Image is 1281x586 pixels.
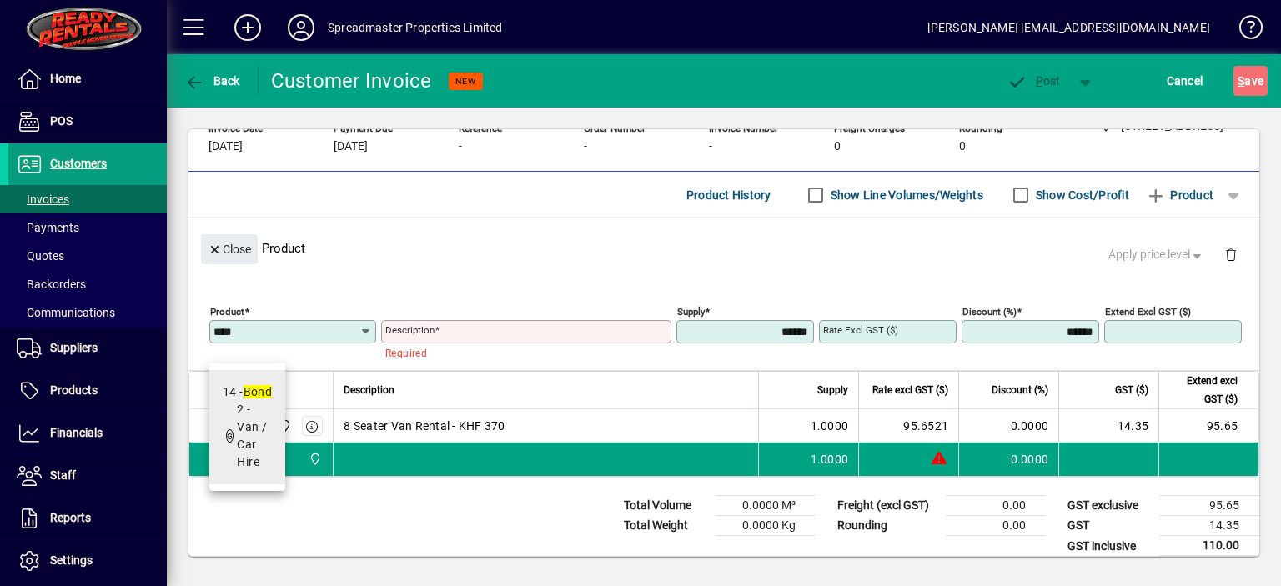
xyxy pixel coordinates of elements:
[1169,372,1238,408] span: Extend excl GST ($)
[958,443,1058,476] td: 0.0000
[1007,74,1061,88] span: ost
[992,381,1048,399] span: Discount (%)
[17,278,86,291] span: Backorders
[1227,3,1260,58] a: Knowledge Base
[1102,240,1212,270] button: Apply price level
[869,418,948,434] div: 95.6521
[1211,234,1251,274] button: Delete
[17,221,79,234] span: Payments
[8,328,167,369] a: Suppliers
[998,66,1069,96] button: Post
[1059,516,1159,536] td: GST
[680,180,778,210] button: Product History
[274,13,328,43] button: Profile
[180,66,244,96] button: Back
[210,306,244,318] mat-label: Product
[184,74,240,88] span: Back
[1238,68,1263,94] span: ave
[209,370,286,484] mat-option: 14 - Bond
[50,383,98,397] span: Products
[1158,409,1258,443] td: 95.65
[208,236,251,263] span: Close
[1159,536,1259,557] td: 110.00
[50,511,91,524] span: Reports
[223,383,273,401] div: 14 -
[8,455,167,497] a: Staff
[1115,381,1148,399] span: GST ($)
[686,182,771,208] span: Product History
[8,242,167,270] a: Quotes
[959,140,966,153] span: 0
[385,324,435,336] mat-label: Description
[1059,536,1159,557] td: GST inclusive
[197,241,262,256] app-page-header-button: Close
[8,298,167,327] a: Communications
[829,516,946,536] td: Rounding
[344,418,505,434] span: 8 Seater Van Rental - KHF 370
[709,140,712,153] span: -
[385,343,658,361] mat-error: Required
[811,418,849,434] span: 1.0000
[1163,66,1208,96] button: Cancel
[1036,74,1043,88] span: P
[1108,246,1205,263] span: Apply price level
[677,306,705,318] mat-label: Supply
[304,450,324,468] span: 965 State Highway 2
[8,185,167,213] a: Invoices
[8,413,167,454] a: Financials
[1032,187,1129,203] label: Show Cost/Profit
[962,306,1017,318] mat-label: Discount (%)
[817,381,848,399] span: Supply
[8,58,167,100] a: Home
[823,324,898,336] mat-label: Rate excl GST ($)
[8,101,167,143] a: POS
[1159,496,1259,516] td: 95.65
[1238,74,1244,88] span: S
[271,68,432,94] div: Customer Invoice
[8,213,167,242] a: Payments
[872,381,948,399] span: Rate excl GST ($)
[834,140,841,153] span: 0
[584,140,587,153] span: -
[716,496,816,516] td: 0.0000 M³
[167,66,259,96] app-page-header-button: Back
[1167,68,1203,94] span: Cancel
[237,403,267,468] span: 2 - Van / Car Hire
[344,381,394,399] span: Description
[958,409,1058,443] td: 0.0000
[8,370,167,412] a: Products
[1058,409,1158,443] td: 14.35
[50,157,107,170] span: Customers
[201,234,258,264] button: Close
[244,385,273,398] em: Bond
[17,249,64,263] span: Quotes
[829,496,946,516] td: Freight (excl GST)
[50,72,81,85] span: Home
[927,14,1210,41] div: [PERSON_NAME] [EMAIL_ADDRESS][DOMAIN_NAME]
[1211,247,1251,262] app-page-header-button: Delete
[17,306,115,319] span: Communications
[8,540,167,582] a: Settings
[615,516,716,536] td: Total Weight
[8,270,167,298] a: Backorders
[946,516,1046,536] td: 0.00
[455,76,476,87] span: NEW
[328,14,502,41] div: Spreadmaster Properties Limited
[1159,516,1259,536] td: 14.35
[8,498,167,539] a: Reports
[208,140,243,153] span: [DATE]
[615,496,716,516] td: Total Volume
[50,341,98,354] span: Suppliers
[50,426,103,439] span: Financials
[334,140,368,153] span: [DATE]
[50,114,73,128] span: POS
[811,451,849,468] span: 1.0000
[17,193,69,206] span: Invoices
[459,140,462,153] span: -
[50,468,76,482] span: Staff
[188,218,1259,278] div: Product
[1059,496,1159,516] td: GST exclusive
[1233,66,1268,96] button: Save
[1105,306,1191,318] mat-label: Extend excl GST ($)
[221,13,274,43] button: Add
